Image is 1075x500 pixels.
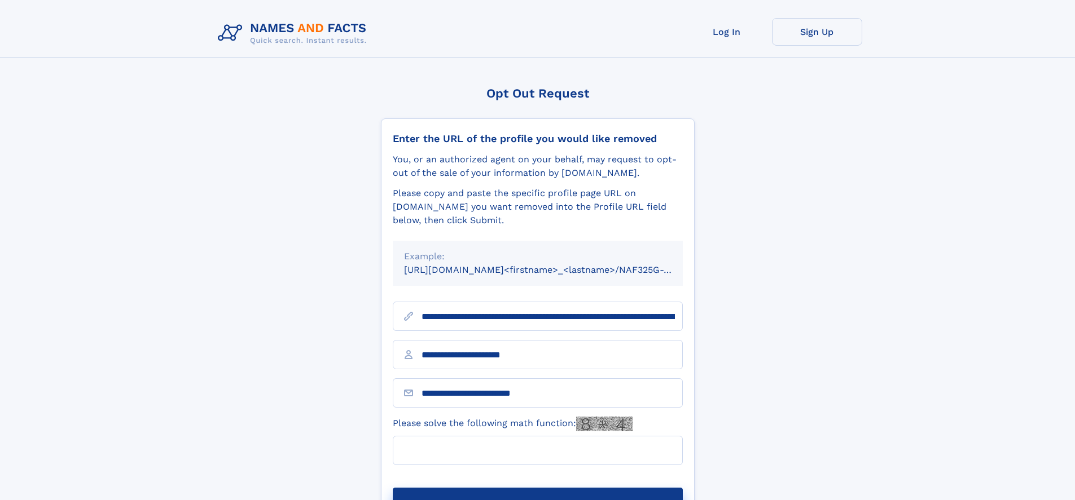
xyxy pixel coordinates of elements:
div: Opt Out Request [381,86,695,100]
a: Sign Up [772,18,862,46]
a: Log In [682,18,772,46]
div: Please copy and paste the specific profile page URL on [DOMAIN_NAME] you want removed into the Pr... [393,187,683,227]
small: [URL][DOMAIN_NAME]<firstname>_<lastname>/NAF325G-xxxxxxxx [404,264,704,275]
label: Please solve the following math function: [393,417,633,431]
div: You, or an authorized agent on your behalf, may request to opt-out of the sale of your informatio... [393,153,683,180]
img: Logo Names and Facts [213,18,376,48]
div: Enter the URL of the profile you would like removed [393,132,683,145]
div: Example: [404,250,672,263]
